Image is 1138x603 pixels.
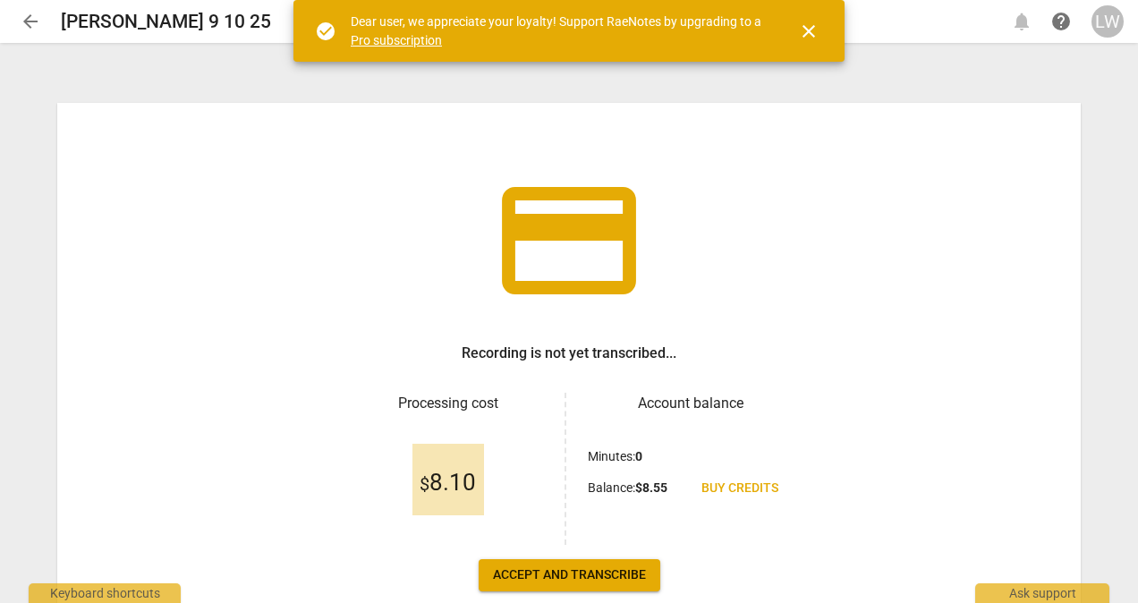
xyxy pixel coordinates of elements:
a: Buy credits [687,472,793,505]
span: 8.10 [420,470,476,497]
b: $ 8.55 [635,480,667,495]
span: help [1050,11,1072,32]
p: Balance : [588,479,667,497]
button: Close [787,10,830,53]
h2: [PERSON_NAME] 9 10 25 [61,11,271,33]
div: Ask support [975,583,1109,603]
b: 0 [635,449,642,463]
button: LW [1091,5,1124,38]
span: Buy credits [701,480,778,497]
button: Accept and transcribe [479,559,660,591]
span: Accept and transcribe [493,566,646,584]
div: Dear user, we appreciate your loyalty! Support RaeNotes by upgrading to a [351,13,766,49]
h3: Account balance [588,393,793,414]
span: arrow_back [20,11,41,32]
span: $ [420,473,429,495]
a: Help [1045,5,1077,38]
p: Minutes : [588,447,642,466]
span: check_circle [315,21,336,42]
span: close [798,21,820,42]
span: credit_card [488,160,650,321]
h3: Processing cost [345,393,550,414]
div: Keyboard shortcuts [29,583,181,603]
a: Pro subscription [351,33,442,47]
h3: Recording is not yet transcribed... [462,343,676,364]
